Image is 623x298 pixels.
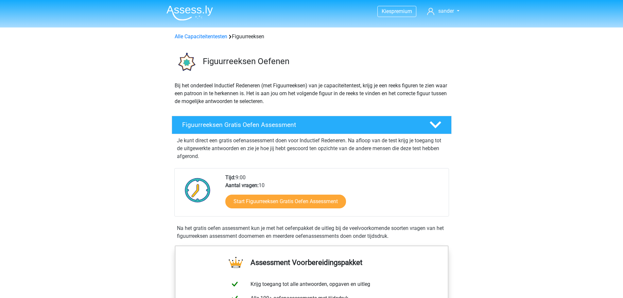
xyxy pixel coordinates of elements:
[175,82,449,105] p: Bij het onderdeel Inductief Redeneren (met Figuurreeksen) van je capaciteitentest, krijg je een r...
[166,5,213,21] img: Assessly
[225,195,346,208] a: Start Figuurreeksen Gratis Oefen Assessment
[378,7,416,16] a: Kiespremium
[182,121,419,129] h4: Figuurreeksen Gratis Oefen Assessment
[203,56,446,66] h3: Figuurreeksen Oefenen
[181,174,214,206] img: Klok
[169,116,454,134] a: Figuurreeksen Gratis Oefen Assessment
[225,182,259,188] b: Aantal vragen:
[391,8,412,14] span: premium
[177,137,446,160] p: Je kunt direct een gratis oefenassessment doen voor Inductief Redeneren. Na afloop van de test kr...
[172,48,200,76] img: figuurreeksen
[172,33,451,41] div: Figuurreeksen
[220,174,448,216] div: 9:00 10
[225,174,235,181] b: Tijd:
[174,224,449,240] div: Na het gratis oefen assessment kun je met het oefenpakket de uitleg bij de veelvoorkomende soorte...
[424,7,462,15] a: sander
[382,8,391,14] span: Kies
[438,8,454,14] span: sander
[175,33,227,40] a: Alle Capaciteitentesten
